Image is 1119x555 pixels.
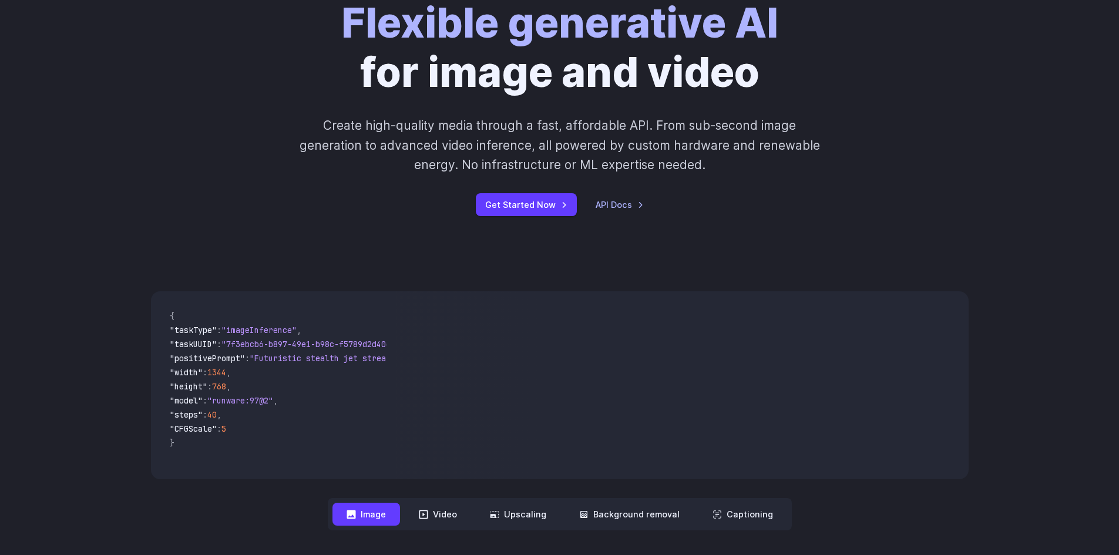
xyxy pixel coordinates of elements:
span: , [226,381,231,392]
button: Background removal [565,503,694,526]
span: 40 [207,409,217,420]
span: : [207,381,212,392]
span: "runware:97@2" [207,395,273,406]
a: API Docs [596,198,644,211]
button: Video [405,503,471,526]
a: Get Started Now [476,193,577,216]
span: "CFGScale" [170,423,217,434]
span: 5 [221,423,226,434]
span: , [217,409,221,420]
span: : [217,339,221,349]
span: 768 [212,381,226,392]
span: "Futuristic stealth jet streaking through a neon-lit cityscape with glowing purple exhaust" [250,353,677,364]
span: "height" [170,381,207,392]
p: Create high-quality media through a fast, affordable API. From sub-second image generation to adv... [298,116,821,174]
span: "steps" [170,409,203,420]
span: "positivePrompt" [170,353,245,364]
span: , [226,367,231,378]
span: : [203,367,207,378]
span: "width" [170,367,203,378]
span: } [170,438,174,448]
span: : [217,423,221,434]
span: "model" [170,395,203,406]
span: : [203,409,207,420]
span: "imageInference" [221,325,297,335]
span: : [217,325,221,335]
span: , [273,395,278,406]
span: : [245,353,250,364]
span: "7f3ebcb6-b897-49e1-b98c-f5789d2d40d7" [221,339,400,349]
span: 1344 [207,367,226,378]
span: : [203,395,207,406]
button: Upscaling [476,503,560,526]
span: "taskType" [170,325,217,335]
span: "taskUUID" [170,339,217,349]
span: { [170,311,174,321]
button: Captioning [698,503,787,526]
button: Image [332,503,400,526]
span: , [297,325,301,335]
